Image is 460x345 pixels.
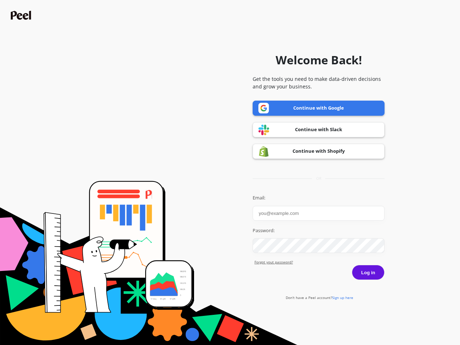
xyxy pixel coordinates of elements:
[276,51,362,69] h1: Welcome Back!
[254,259,385,265] a: Forgot yout password?
[253,122,385,137] a: Continue with Slack
[253,176,385,181] div: or
[253,206,385,221] input: you@example.com
[352,265,385,280] button: Log in
[253,227,385,234] label: Password:
[286,295,353,300] a: Don't have a Peel account?Sign up here
[253,101,385,116] a: Continue with Google
[258,146,269,157] img: Shopify logo
[11,11,33,20] img: Peel
[258,103,269,114] img: Google logo
[253,194,385,202] label: Email:
[253,75,385,90] p: Get the tools you need to make data-driven decisions and grow your business.
[258,124,269,135] img: Slack logo
[332,295,353,300] span: Sign up here
[253,144,385,159] a: Continue with Shopify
